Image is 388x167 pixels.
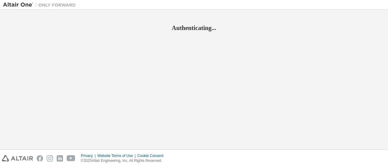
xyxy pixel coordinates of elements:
div: Privacy [81,153,97,158]
p: © 2025 Altair Engineering, Inc. All Rights Reserved. [81,158,167,163]
div: Cookie Consent [137,153,167,158]
img: Altair One [3,2,79,8]
img: instagram.svg [47,155,53,162]
img: youtube.svg [67,155,75,162]
img: altair_logo.svg [2,155,33,162]
img: facebook.svg [37,155,43,162]
div: Website Terms of Use [97,153,137,158]
img: linkedin.svg [57,155,63,162]
h2: Authenticating... [3,24,385,32]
